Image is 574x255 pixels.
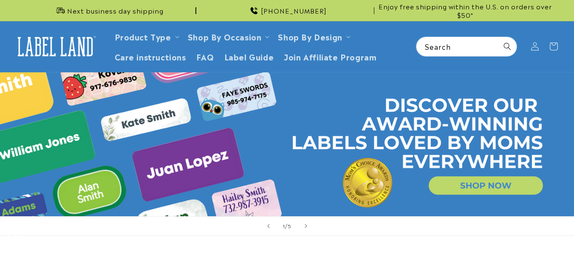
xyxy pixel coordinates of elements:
span: Label Guide [224,52,274,61]
summary: Shop By Occasion [183,26,273,46]
span: Enjoy free shipping within the U.S. on orders over $50* [378,2,553,19]
span: Join Affiliate Program [284,52,376,61]
a: FAQ [191,46,219,66]
span: 1 [283,221,285,230]
span: 5 [288,221,291,230]
summary: Shop By Design [273,26,353,46]
a: Shop By Design [278,31,342,42]
span: Shop By Occasion [188,32,262,41]
a: Join Affiliate Program [279,46,382,66]
span: [PHONE_NUMBER] [261,6,327,15]
iframe: Gorgias Floating Chat [396,215,566,246]
span: Next business day shipping [67,6,164,15]
button: Search [498,37,517,56]
summary: Product Type [110,26,183,46]
img: Label Land [13,33,98,60]
span: / [285,221,288,230]
a: Product Type [115,31,171,42]
a: Label Guide [219,46,279,66]
a: Care instructions [110,46,191,66]
button: Next slide [297,217,315,235]
button: Previous slide [259,217,278,235]
a: Label Land [10,30,101,63]
span: Care instructions [115,52,186,61]
span: FAQ [196,52,214,61]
